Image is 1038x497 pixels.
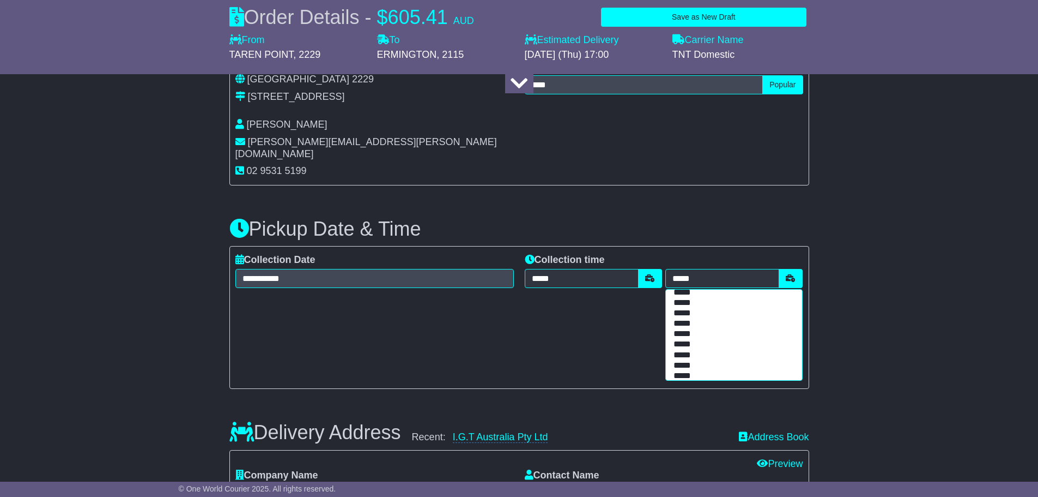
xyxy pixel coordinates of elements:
a: Address Book [739,432,809,442]
a: I.G.T Australia Pty Ltd [453,432,548,443]
a: Preview [757,458,803,469]
label: Collection Date [235,254,315,266]
label: Carrier Name [672,34,744,46]
span: [PERSON_NAME] [247,119,327,130]
span: , 2229 [293,49,320,60]
span: [PERSON_NAME][EMAIL_ADDRESS][PERSON_NAME][DOMAIN_NAME] [235,136,497,159]
label: Estimated Delivery [525,34,661,46]
label: To [377,34,400,46]
h3: Pickup Date & Time [229,218,809,240]
div: [STREET_ADDRESS] [248,91,345,103]
h3: Delivery Address [229,422,401,444]
label: Contact Name [525,470,599,482]
button: Save as New Draft [601,8,806,27]
div: [DATE] (Thu) 17:00 [525,49,661,61]
div: Recent: [412,432,729,444]
span: 02 9531 5199 [247,165,307,176]
span: TAREN POINT [229,49,294,60]
div: Order Details - [229,5,474,29]
label: From [229,34,265,46]
span: 605.41 [388,6,448,28]
span: $ [377,6,388,28]
div: TNT Domestic [672,49,809,61]
span: © One World Courier 2025. All rights reserved. [179,484,336,493]
label: Company Name [235,470,318,482]
label: Collection time [525,254,605,266]
span: ERMINGTON [377,49,437,60]
span: , 2115 [436,49,464,60]
span: AUD [453,15,474,26]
